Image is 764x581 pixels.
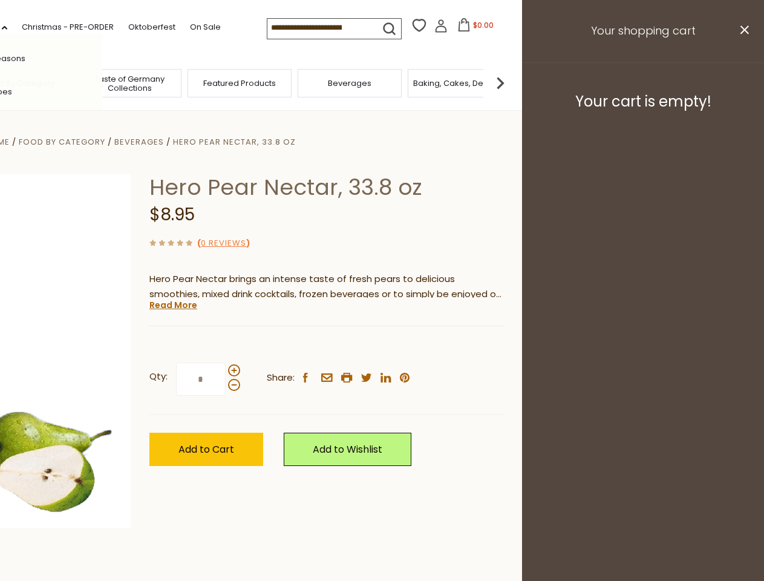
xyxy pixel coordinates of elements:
[413,79,507,88] a: Baking, Cakes, Desserts
[173,136,296,148] a: Hero Pear Nectar, 33.8 oz
[178,442,234,456] span: Add to Cart
[149,272,503,302] p: Hero Pear Nectar brings an intense taste of fresh pears to delicious smoothies, mixed drink cockt...
[328,79,371,88] a: Beverages
[128,21,175,34] a: Oktoberfest
[176,363,226,396] input: Qty:
[203,79,276,88] a: Featured Products
[22,21,114,34] a: Christmas - PRE-ORDER
[201,237,246,250] a: 0 Reviews
[197,237,250,249] span: ( )
[149,299,197,311] a: Read More
[81,74,178,93] a: Taste of Germany Collections
[149,433,263,466] button: Add to Cart
[450,18,501,36] button: $0.00
[19,136,105,148] a: Food By Category
[149,203,195,226] span: $8.95
[149,369,168,384] strong: Qty:
[284,433,411,466] a: Add to Wishlist
[149,174,503,201] h1: Hero Pear Nectar, 33.8 oz
[537,93,749,111] h3: Your cart is empty!
[267,370,295,386] span: Share:
[114,136,164,148] a: Beverages
[190,21,221,34] a: On Sale
[473,20,494,30] span: $0.00
[488,71,512,95] img: next arrow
